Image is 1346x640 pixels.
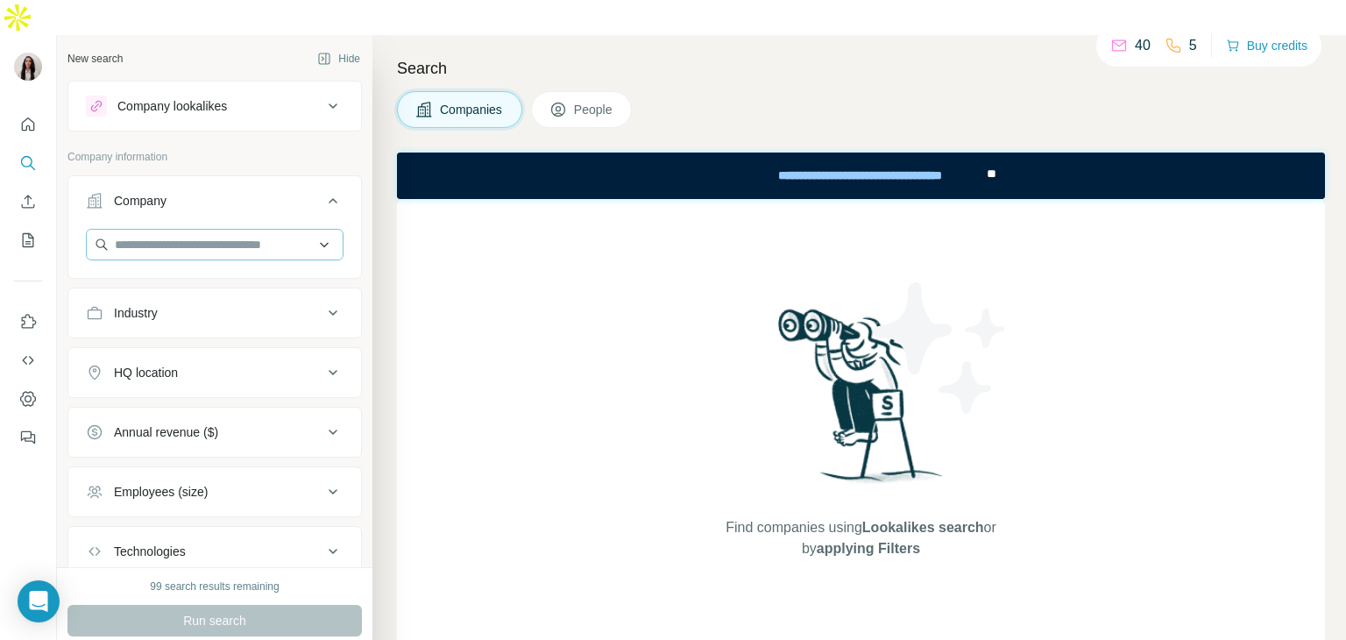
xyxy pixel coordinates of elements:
[14,147,42,179] button: Search
[574,101,614,118] span: People
[68,85,361,127] button: Company lookalikes
[14,383,42,415] button: Dashboard
[18,580,60,622] div: Open Intercom Messenger
[14,224,42,256] button: My lists
[67,149,362,165] p: Company information
[14,109,42,140] button: Quick start
[114,304,158,322] div: Industry
[862,520,984,535] span: Lookalikes search
[14,422,42,453] button: Feedback
[68,530,361,572] button: Technologies
[770,304,953,500] img: Surfe Illustration - Woman searching with binoculars
[114,192,166,210] div: Company
[114,423,218,441] div: Annual revenue ($)
[14,345,42,376] button: Use Surfe API
[68,471,361,513] button: Employees (size)
[14,306,42,338] button: Use Surfe on LinkedIn
[14,53,42,81] img: Avatar
[68,292,361,334] button: Industry
[861,269,1019,427] img: Surfe Illustration - Stars
[1189,35,1197,56] p: 5
[1135,35,1151,56] p: 40
[1226,33,1307,58] button: Buy credits
[397,153,1325,199] iframe: Banner
[117,97,227,115] div: Company lookalikes
[14,186,42,217] button: Enrich CSV
[114,364,178,381] div: HQ location
[305,46,372,72] button: Hide
[114,483,208,501] div: Employees (size)
[720,517,1001,559] span: Find companies using or by
[68,180,361,229] button: Company
[817,541,920,556] span: applying Filters
[397,56,1325,81] h4: Search
[67,51,123,67] div: New search
[150,579,279,594] div: 99 search results remaining
[68,411,361,453] button: Annual revenue ($)
[68,352,361,394] button: HQ location
[114,543,186,560] div: Technologies
[440,101,504,118] span: Companies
